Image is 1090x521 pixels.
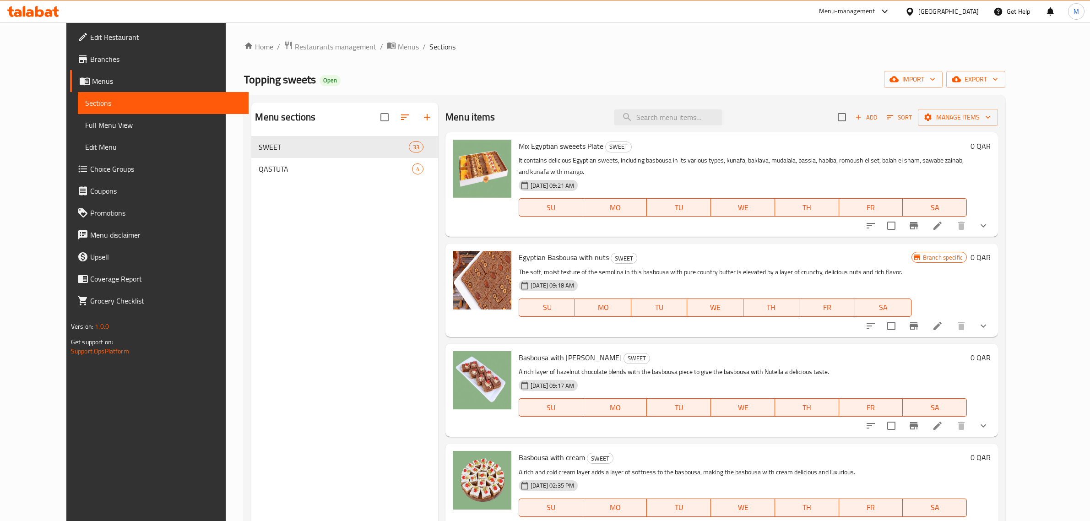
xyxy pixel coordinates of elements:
[843,501,900,514] span: FR
[251,158,438,180] div: QASTUTA4
[519,499,583,517] button: SU
[523,201,580,214] span: SU
[251,132,438,184] nav: Menu sections
[972,315,994,337] button: show more
[295,41,376,52] span: Restaurants management
[884,71,943,88] button: import
[70,224,249,246] a: Menu disclaimer
[259,163,412,174] span: QASTUTA
[635,301,683,314] span: TU
[851,110,881,125] span: Add item
[647,398,711,417] button: TU
[711,499,775,517] button: WE
[244,41,1005,53] nav: breadcrumb
[775,398,839,417] button: TH
[843,201,900,214] span: FR
[85,98,241,109] span: Sections
[779,501,835,514] span: TH
[972,215,994,237] button: show more
[251,136,438,158] div: SWEET33
[85,119,241,130] span: Full Menu View
[320,75,341,86] div: Open
[799,298,855,317] button: FR
[244,41,273,52] a: Home
[519,450,585,464] span: Basbousa with cream
[882,316,901,336] span: Select to update
[711,198,775,217] button: WE
[394,106,416,128] span: Sort sections
[78,92,249,114] a: Sections
[387,41,419,53] a: Menus
[519,467,967,478] p: A rich and cold cream layer adds a layer of softness to the basbousa, making the basbousa with cr...
[687,298,743,317] button: WE
[453,451,511,510] img: Basbousa with cream
[70,70,249,92] a: Menus
[950,315,972,337] button: delete
[606,141,631,152] span: SWEET
[711,398,775,417] button: WE
[775,198,839,217] button: TH
[932,320,943,331] a: Edit menu item
[523,401,580,414] span: SU
[70,246,249,268] a: Upsell
[583,198,647,217] button: MO
[259,141,408,152] span: SWEET
[90,163,241,174] span: Choice Groups
[624,353,650,364] div: SWEET
[624,353,650,364] span: SWEET
[587,201,644,214] span: MO
[715,201,771,214] span: WE
[932,220,943,231] a: Edit menu item
[891,74,935,85] span: import
[583,398,647,417] button: MO
[647,198,711,217] button: TU
[523,301,571,314] span: SU
[519,266,911,278] p: The soft, moist texture of the semolina in this basbousa with pure country butter is elevated by ...
[398,41,419,52] span: Menus
[519,198,583,217] button: SU
[906,501,963,514] span: SA
[244,69,316,90] span: Topping sweets
[903,398,967,417] button: SA
[839,499,903,517] button: FR
[85,141,241,152] span: Edit Menu
[277,41,280,52] li: /
[453,251,511,309] img: Egyptian Basbousa with nuts
[523,501,580,514] span: SU
[882,416,901,435] span: Select to update
[743,298,799,317] button: TH
[775,499,839,517] button: TH
[519,351,622,364] span: Basbousa with [PERSON_NAME]
[416,106,438,128] button: Add section
[412,165,423,174] span: 4
[971,351,991,364] h6: 0 QAR
[978,220,989,231] svg: Show Choices
[903,315,925,337] button: Branch-specific-item
[579,301,627,314] span: MO
[519,155,967,178] p: It contains delicious Egyptian sweets, including basbousa in its various types, kunafa, baklava, ...
[587,401,644,414] span: MO
[832,108,851,127] span: Select section
[587,453,613,464] span: SWEET
[903,499,967,517] button: SA
[954,74,998,85] span: export
[978,320,989,331] svg: Show Choices
[70,158,249,180] a: Choice Groups
[527,181,578,190] span: [DATE] 09:21 AM
[611,253,637,264] div: SWEET
[92,76,241,87] span: Menus
[906,201,963,214] span: SA
[519,298,575,317] button: SU
[647,499,711,517] button: TU
[71,336,113,348] span: Get support on:
[70,48,249,70] a: Branches
[519,366,967,378] p: A rich layer of hazelnut chocolate blends with the basbousa piece to give the basbousa with Nutel...
[90,207,241,218] span: Promotions
[71,345,129,357] a: Support.OpsPlatform
[380,41,383,52] li: /
[583,499,647,517] button: MO
[255,110,315,124] h2: Menu sections
[70,290,249,312] a: Grocery Checklist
